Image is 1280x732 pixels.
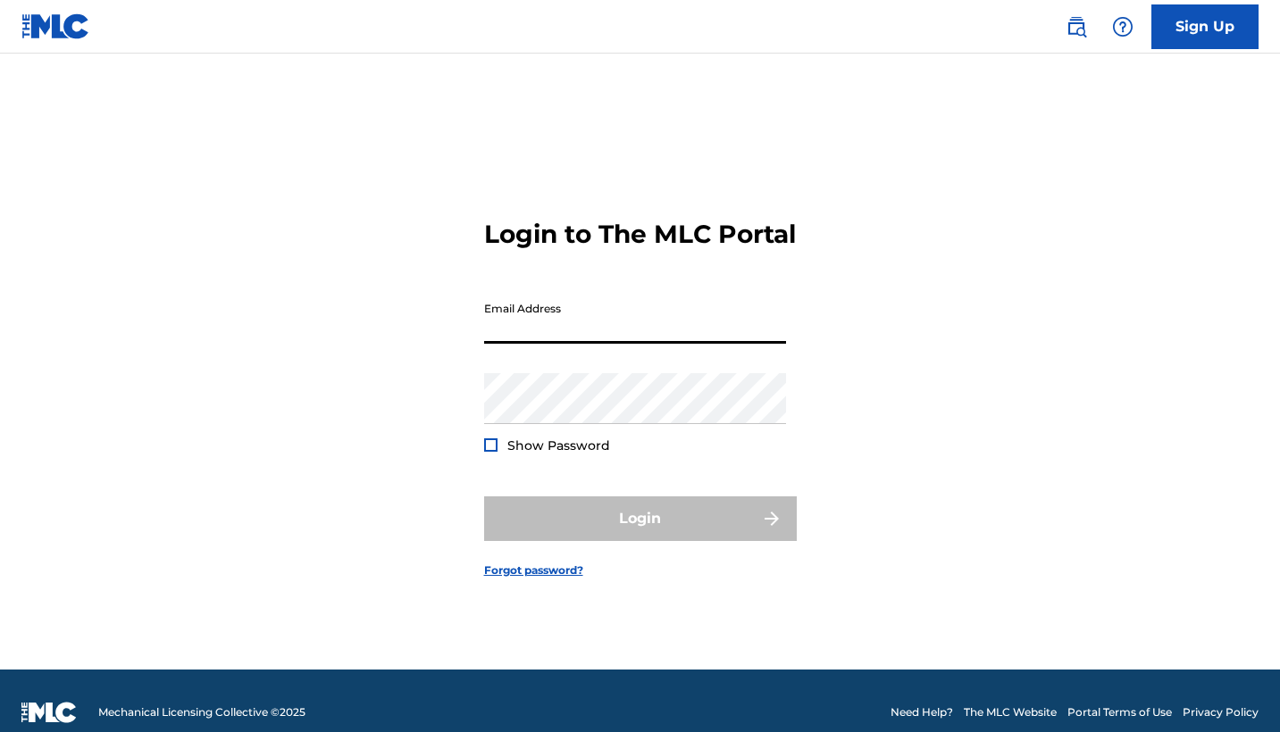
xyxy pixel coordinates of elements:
img: help [1112,16,1134,37]
a: The MLC Website [964,704,1057,720]
a: Privacy Policy [1183,704,1259,720]
h3: Login to The MLC Portal [484,219,796,250]
a: Need Help? [891,704,953,720]
a: Forgot password? [484,562,583,578]
span: Show Password [507,437,610,453]
span: Mechanical Licensing Collective © 2025 [98,704,305,720]
img: logo [21,702,77,723]
a: Public Search [1058,9,1094,45]
img: MLC Logo [21,13,90,39]
iframe: Chat Widget [1191,646,1280,732]
div: Help [1105,9,1141,45]
img: search [1066,16,1087,37]
a: Portal Terms of Use [1067,704,1172,720]
a: Sign Up [1151,4,1259,49]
